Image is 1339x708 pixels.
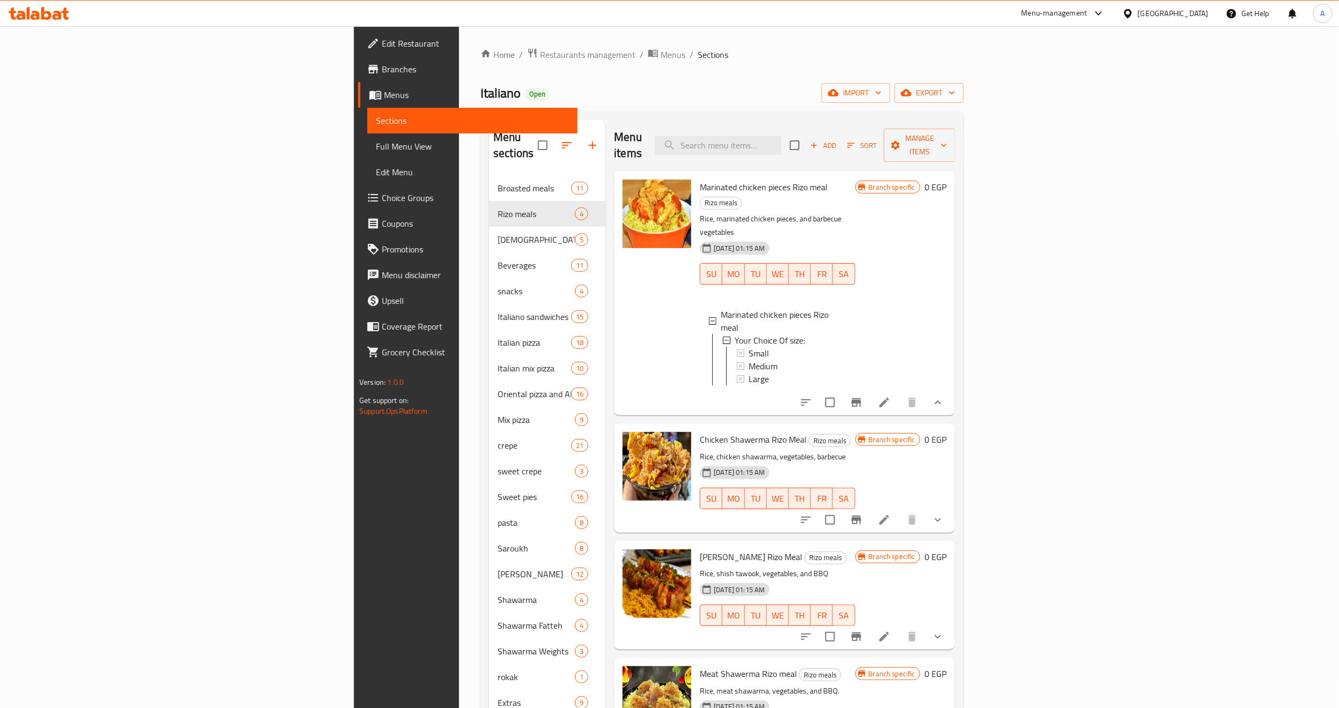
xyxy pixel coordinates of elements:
span: Saroukh [498,542,575,555]
span: Rizo meals [800,669,841,681]
span: Rizo meals [809,435,850,447]
span: Shawarma Weights [498,645,575,658]
span: Shawarma [498,593,575,606]
button: TU [745,605,767,626]
span: 8 [575,543,588,554]
button: MO [722,605,744,626]
li: / [690,48,693,61]
span: Select all sections [531,134,554,156]
span: Sort [847,139,877,152]
span: MO [727,491,740,506]
h6: 0 EGP [924,549,946,564]
div: Rizo meals4 [489,201,605,227]
div: items [571,568,588,580]
div: items [571,439,588,452]
span: Branch specific [864,435,920,445]
a: Edit menu item [878,630,891,643]
div: [GEOGRAPHIC_DATA] [1138,8,1209,19]
li: / [640,48,643,61]
nav: breadcrumb [480,48,964,62]
span: 3 [575,466,588,476]
button: Add [806,137,840,154]
span: Branch specific [864,182,920,192]
span: Marinated chicken pieces Rizo meal [721,308,846,334]
span: Version: [359,375,386,389]
span: Select to update [819,391,841,414]
span: FR [815,608,828,623]
div: Shawarma Fatteh4 [489,613,605,638]
span: Rizo meals [498,207,575,220]
span: TU [749,491,763,506]
span: Sort sections [554,132,580,158]
a: Support.OpsPlatform [359,404,427,418]
button: WE [767,488,789,509]
button: FR [811,488,833,509]
span: TH [793,266,807,282]
p: Rice, meat shawarma, vegetables, and BBQ. [700,684,855,698]
div: items [571,336,588,349]
img: Marinated chicken pieces Rizo meal [623,180,691,248]
button: TU [745,488,767,509]
h6: 0 EGP [924,180,946,195]
div: snacks4 [489,278,605,304]
div: Shawarma4 [489,587,605,613]
span: Promotions [382,243,569,256]
div: Syrian [498,233,575,246]
button: SU [700,605,722,626]
span: Rizo meals [805,552,846,564]
span: 4 [575,209,588,219]
span: 16 [572,492,588,502]
svg: Show Choices [931,630,944,643]
div: Shawarma Weights3 [489,638,605,664]
div: Saroukh8 [489,535,605,561]
span: Manage items [892,132,947,159]
span: 21 [572,441,588,451]
a: Choice Groups [358,185,578,211]
span: Edit Restaurant [382,37,569,50]
button: WE [767,605,789,626]
span: SA [837,491,850,506]
button: Sort [845,137,879,154]
span: Menus [384,88,569,101]
div: items [571,387,588,400]
span: TH [793,491,807,506]
div: items [575,619,588,632]
span: Medium [749,360,778,372]
button: FR [811,263,833,285]
button: show more [925,624,951,650]
span: 3 [575,646,588,657]
button: SA [833,263,855,285]
button: TH [789,488,811,509]
div: items [575,593,588,606]
button: TU [745,263,767,285]
span: 4 [575,595,588,605]
span: Add item [806,137,840,154]
span: 15 [572,312,588,322]
button: sort-choices [793,390,819,415]
div: pasta [498,516,575,529]
span: SA [837,266,850,282]
span: 4 [575,621,588,631]
span: 5 [575,235,588,245]
div: snacks [498,285,575,297]
p: Rice, marinated chicken pieces, and barbecue vegetables [700,212,855,239]
button: sort-choices [793,624,819,650]
span: TH [793,608,807,623]
span: TU [749,608,763,623]
button: SA [833,605,855,626]
div: sweet crepe3 [489,458,605,484]
svg: Show Choices [931,396,944,409]
span: Edit Menu [376,166,569,178]
span: Italiano sandwiches [498,310,571,323]
span: 1 [575,672,588,682]
div: Shawarma Fatteh [498,619,575,632]
div: Sweet pies [498,490,571,503]
div: crepe [498,439,571,452]
div: items [571,310,588,323]
div: rokak1 [489,664,605,690]
div: items [571,182,588,195]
